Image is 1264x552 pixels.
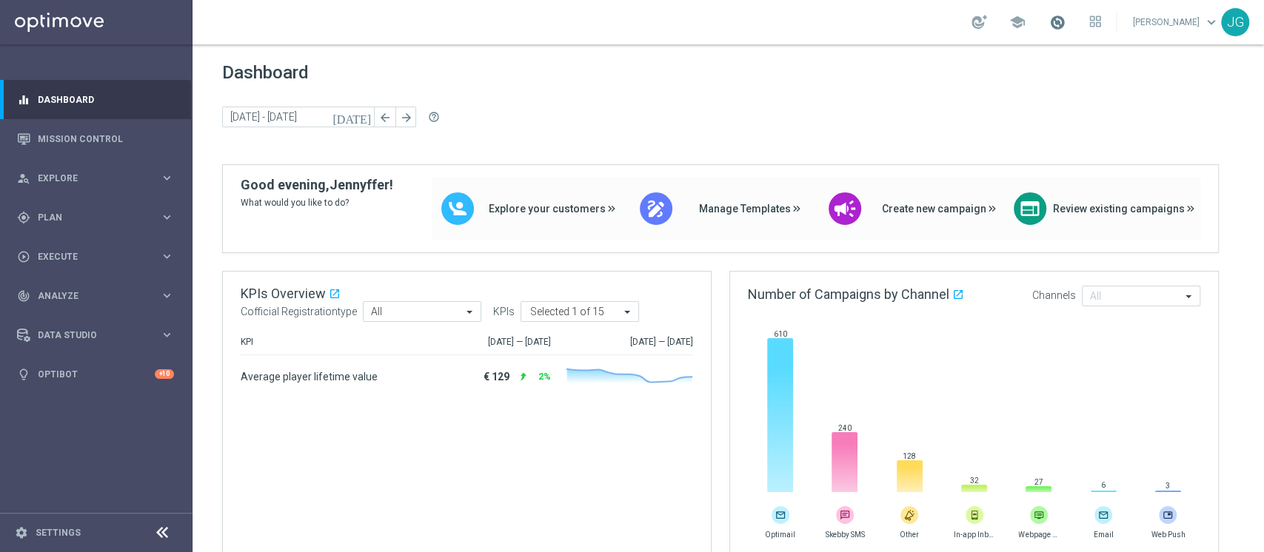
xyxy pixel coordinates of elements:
div: Mission Control [17,119,174,158]
i: keyboard_arrow_right [160,171,174,185]
button: play_circle_outline Execute keyboard_arrow_right [16,251,175,263]
div: Plan [17,211,160,224]
div: Analyze [17,289,160,303]
div: Dashboard [17,80,174,119]
i: keyboard_arrow_right [160,328,174,342]
i: play_circle_outline [17,250,30,263]
span: Execute [38,252,160,261]
button: person_search Explore keyboard_arrow_right [16,172,175,184]
i: gps_fixed [17,211,30,224]
button: gps_fixed Plan keyboard_arrow_right [16,212,175,223]
span: keyboard_arrow_down [1203,14,1220,30]
div: +10 [155,369,174,379]
div: Execute [17,250,160,263]
div: Explore [17,172,160,185]
span: Plan [38,213,160,222]
i: settings [15,526,28,539]
a: Dashboard [38,80,174,119]
a: Settings [36,528,81,537]
button: lightbulb Optibot +10 [16,368,175,380]
button: Mission Control [16,133,175,145]
button: Data Studio keyboard_arrow_right [16,329,175,341]
i: keyboard_arrow_right [160,249,174,263]
a: Optibot [38,354,155,394]
i: keyboard_arrow_right [160,210,174,224]
span: Analyze [38,292,160,300]
div: Data Studio [17,329,160,342]
a: [PERSON_NAME]keyboard_arrow_down [1131,11,1221,33]
i: track_changes [17,289,30,303]
span: Explore [38,174,160,183]
span: Data Studio [38,331,160,340]
i: equalizer [17,93,30,107]
i: lightbulb [17,368,30,381]
div: JG [1221,8,1249,36]
button: track_changes Analyze keyboard_arrow_right [16,290,175,302]
button: equalizer Dashboard [16,94,175,106]
a: Mission Control [38,119,174,158]
div: Optibot [17,354,174,394]
i: keyboard_arrow_right [160,289,174,303]
span: school [1009,14,1026,30]
i: person_search [17,172,30,185]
